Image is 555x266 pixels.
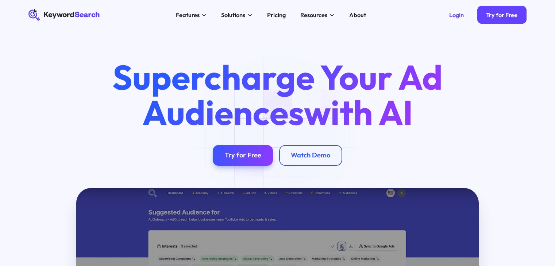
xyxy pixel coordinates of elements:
[221,11,245,20] div: Solutions
[449,11,464,19] div: Login
[176,11,200,20] div: Features
[225,151,261,160] div: Try for Free
[213,145,273,166] a: Try for Free
[99,59,456,130] h1: Supercharge Your Ad Audiences
[262,9,290,21] a: Pricing
[440,6,473,24] a: Login
[267,11,286,20] div: Pricing
[344,9,370,21] a: About
[349,11,366,20] div: About
[304,91,413,134] span: with AI
[291,151,330,160] div: Watch Demo
[477,6,527,24] a: Try for Free
[300,11,327,20] div: Resources
[486,11,517,19] div: Try for Free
